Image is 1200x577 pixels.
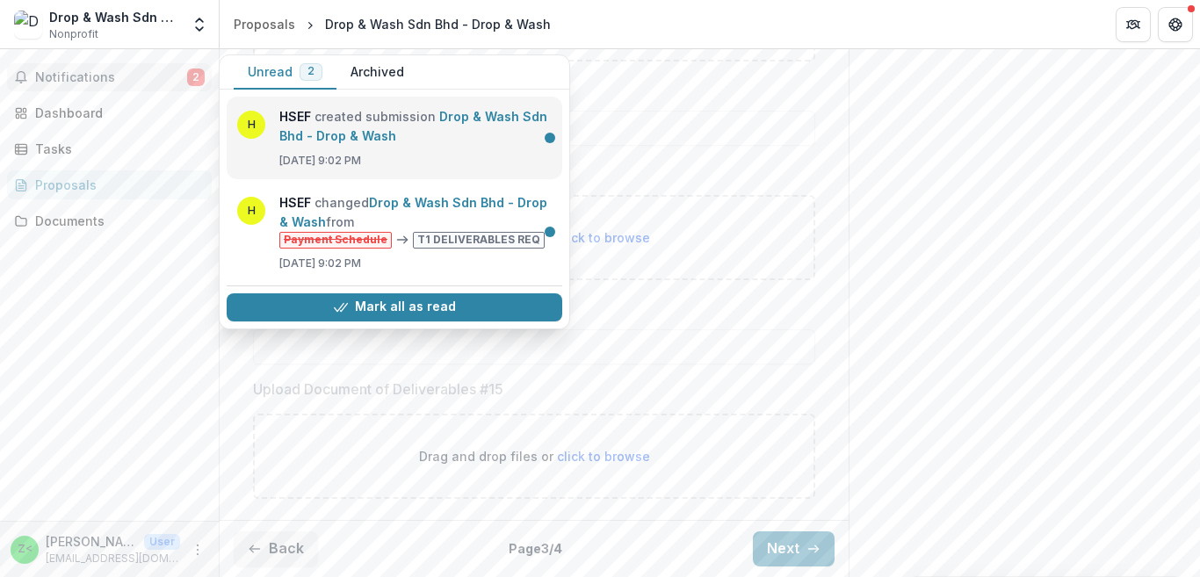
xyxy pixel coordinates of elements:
[35,70,187,85] span: Notifications
[46,551,180,566] p: [EMAIL_ADDRESS][DOMAIN_NAME]
[14,11,42,39] img: Drop & Wash Sdn Bhd
[35,104,198,122] div: Dashboard
[35,176,198,194] div: Proposals
[227,293,562,321] button: Mark all as read
[227,11,302,37] a: Proposals
[325,15,551,33] div: Drop & Wash Sdn Bhd - Drop & Wash
[557,449,650,464] span: click to browse
[279,193,552,249] p: changed from
[7,206,212,235] a: Documents
[7,134,212,163] a: Tasks
[279,107,552,146] p: created submission
[234,55,336,90] button: Unread
[187,539,208,560] button: More
[253,379,503,400] p: Upload Document of Deliverables #15
[234,531,318,566] button: Back
[144,534,180,550] p: User
[18,544,33,555] div: Zarina Ismail <zarinatom@gmail.com>
[7,170,212,199] a: Proposals
[1158,7,1193,42] button: Get Help
[49,26,98,42] span: Nonprofit
[35,212,198,230] div: Documents
[753,531,835,566] button: Next
[187,7,212,42] button: Open entity switcher
[49,8,180,26] div: Drop & Wash Sdn Bhd
[419,447,650,465] p: Drag and drop files or
[279,109,547,143] a: Drop & Wash Sdn Bhd - Drop & Wash
[307,65,314,77] span: 2
[7,98,212,127] a: Dashboard
[234,15,295,33] div: Proposals
[1116,7,1151,42] button: Partners
[509,539,562,558] p: Page 3 / 4
[7,63,212,91] button: Notifications2
[279,195,547,229] a: Drop & Wash Sdn Bhd - Drop & Wash
[227,11,558,37] nav: breadcrumb
[557,230,650,245] span: click to browse
[46,532,137,551] p: [PERSON_NAME] <[EMAIL_ADDRESS][DOMAIN_NAME]>
[35,140,198,158] div: Tasks
[187,69,205,86] span: 2
[336,55,418,90] button: Archived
